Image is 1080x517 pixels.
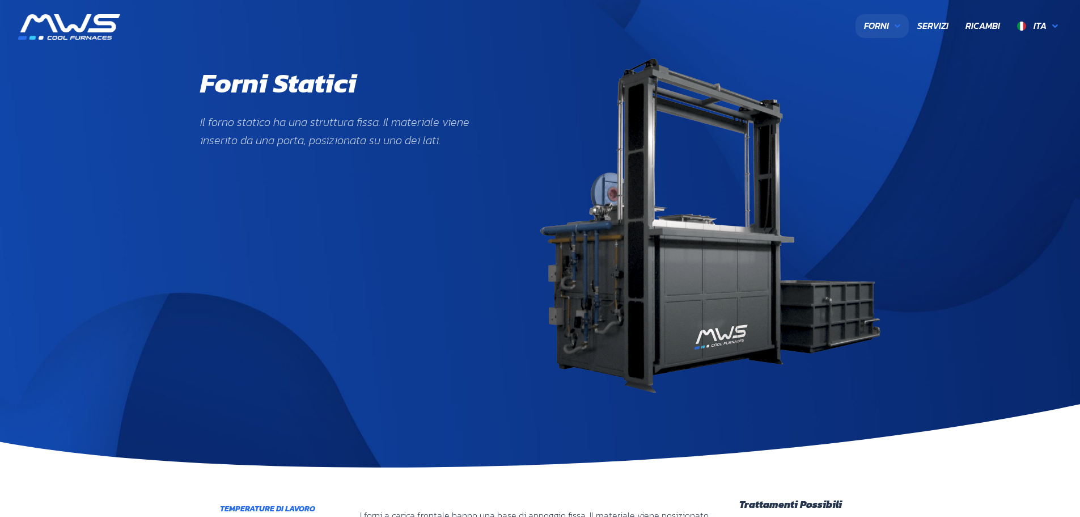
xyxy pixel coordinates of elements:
[540,58,880,393] img: carica-frontale-black
[1009,14,1066,38] a: Ita
[200,113,506,149] p: Il forno statico ha una struttura fissa. Il materiale viene inserito da una porta, posizionata su...
[220,505,332,513] h6: Temperature di lavoro
[18,14,120,40] img: MWS s.r.l.
[909,14,957,38] a: Servizi
[965,19,1000,33] span: Ricambi
[739,499,866,510] h5: Trattamenti Possibili
[917,19,948,33] span: Servizi
[864,19,889,33] span: Forni
[200,67,357,100] h1: Forni Statici
[855,14,909,38] a: Forni
[1034,19,1047,32] span: Ita
[957,14,1009,38] a: Ricambi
